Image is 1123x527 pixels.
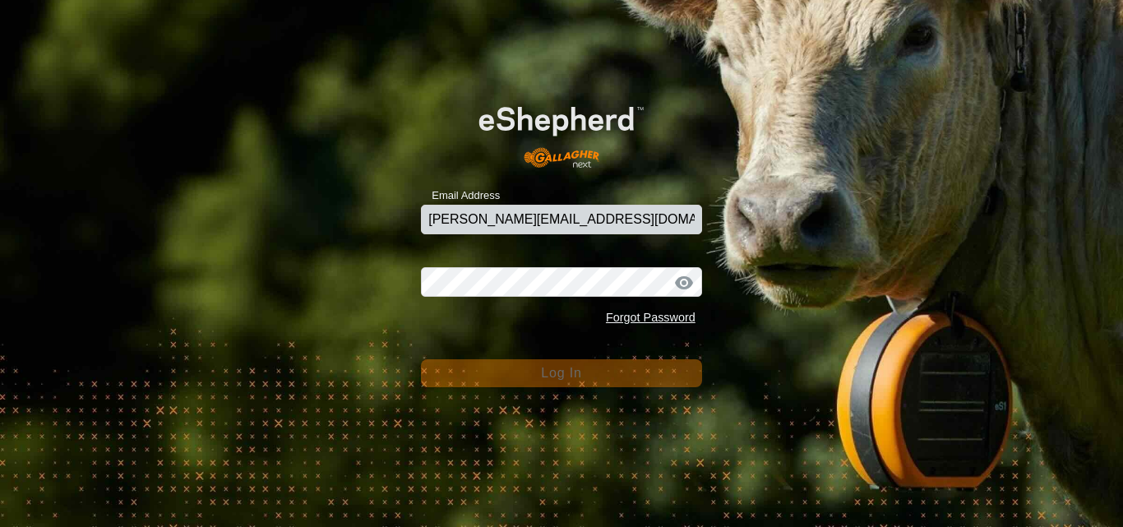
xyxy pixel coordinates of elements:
img: E-shepherd Logo [449,83,673,178]
a: Forgot Password [606,311,696,324]
input: Email Address [421,205,702,234]
label: Email Address [421,187,500,204]
button: Log In [421,359,702,387]
span: Log In [541,366,581,380]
